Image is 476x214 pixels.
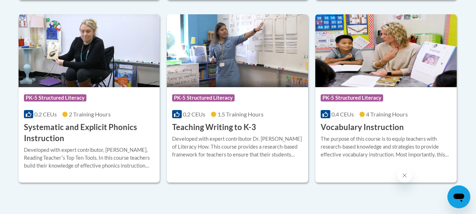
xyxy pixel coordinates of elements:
img: Course Logo [315,14,457,87]
span: PK-5 Structured Literacy [321,94,383,101]
div: The purpose of this course is to equip teachers with research-based knowledge and strategies to p... [321,135,451,159]
span: 0.2 CEUs [183,111,205,118]
span: 4 Training Hours [366,111,408,118]
img: Course Logo [19,14,160,87]
iframe: Button to launch messaging window [447,185,470,208]
span: 1.5 Training Hours [217,111,264,118]
h3: Vocabulary Instruction [321,122,404,133]
span: Hi. How can we help? [4,5,58,11]
div: Developed with expert contributor, [PERSON_NAME], Reading Teacherʹs Top Ten Tools. In this course... [24,146,155,170]
img: Course Logo [167,14,308,87]
h3: Teaching Writing to K-3 [172,122,256,133]
a: Course LogoPK-5 Structured Literacy0.4 CEUs4 Training Hours Vocabulary InstructionThe purpose of ... [315,14,457,182]
span: 0.4 CEUs [331,111,354,118]
span: 2 Training Hours [69,111,111,118]
h3: Systematic and Explicit Phonics Instruction [24,122,155,144]
a: Course LogoPK-5 Structured Literacy0.2 CEUs2 Training Hours Systematic and Explicit Phonics Instr... [19,14,160,182]
span: PK-5 Structured Literacy [172,94,235,101]
div: Developed with expert contributor Dr. [PERSON_NAME] of Literacy How. This course provides a resea... [172,135,303,159]
span: 0.2 CEUs [34,111,57,118]
span: PK-5 Structured Literacy [24,94,86,101]
a: Course LogoPK-5 Structured Literacy0.2 CEUs1.5 Training Hours Teaching Writing to K-3Developed wi... [167,14,308,182]
iframe: Close message [397,168,412,183]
